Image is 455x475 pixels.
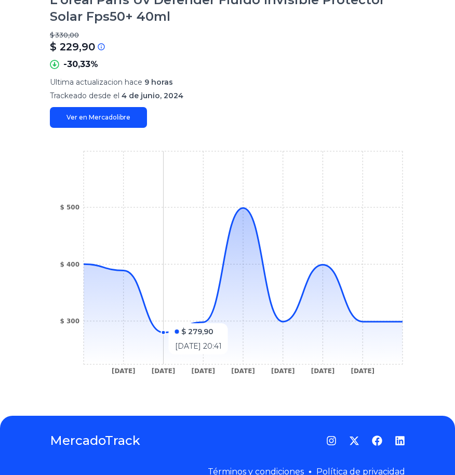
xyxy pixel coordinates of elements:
p: $ 330,00 [50,31,405,39]
a: Facebook [372,436,382,446]
tspan: [DATE] [152,367,176,375]
tspan: [DATE] [351,367,374,375]
tspan: $ 400 [60,261,79,268]
a: Twitter [349,436,359,446]
a: Ver en Mercadolibre [50,107,147,128]
a: Instagram [326,436,337,446]
span: 4 de junio, 2024 [122,91,183,100]
tspan: [DATE] [311,367,335,375]
a: MercadoTrack [50,432,140,449]
tspan: [DATE] [271,367,295,375]
span: Ultima actualizacion hace [50,77,142,87]
p: -30,33% [63,58,98,71]
tspan: $ 500 [60,204,79,211]
tspan: [DATE] [231,367,255,375]
tspan: [DATE] [112,367,136,375]
tspan: [DATE] [191,367,215,375]
span: Trackeado desde el [50,91,119,100]
span: 9 horas [144,77,173,87]
tspan: $ 300 [60,318,79,325]
a: LinkedIn [395,436,405,446]
p: $ 229,90 [50,39,95,54]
